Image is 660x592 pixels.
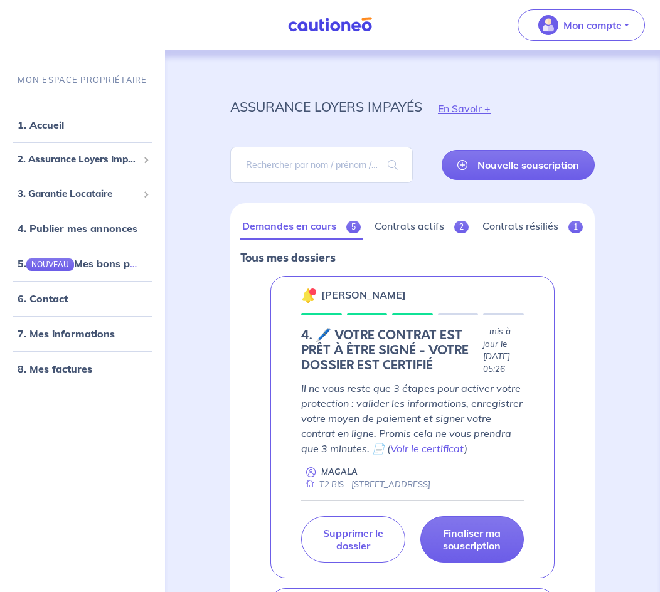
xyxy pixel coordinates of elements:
[18,187,138,201] span: 3. Garantie Locataire
[18,223,137,235] a: 4. Publier mes annonces
[240,250,585,266] p: Tous mes dossiers
[301,478,430,490] div: T2 BIS - [STREET_ADDRESS]
[5,287,160,312] div: 6. Contact
[518,9,645,41] button: illu_account_valid_menu.svgMon compte
[483,325,524,376] p: - mis à jour le [DATE] 05:26
[18,119,64,132] a: 1. Accueil
[373,213,471,240] a: Contrats actifs2
[301,516,405,563] a: Supprimer le dossier
[481,213,585,240] a: Contrats résiliés1
[301,381,524,456] p: Il ne vous reste que 3 étapes pour activer votre protection : valider les informations, enregistr...
[18,293,68,305] a: 6. Contact
[18,328,115,341] a: 7. Mes informations
[346,221,361,233] span: 5
[454,221,469,233] span: 2
[18,363,92,376] a: 8. Mes factures
[240,213,363,240] a: Demandes en cours5
[420,516,524,563] a: Finaliser ma souscription
[230,95,422,118] p: assurance loyers impayés
[436,527,509,552] p: Finaliser ma souscription
[422,90,506,127] button: En Savoir +
[321,287,406,302] p: [PERSON_NAME]
[301,325,524,376] div: state: CONTRACT-INFO-IN-PROGRESS, Context: NEW,CHOOSE-CERTIFICATE,ALONE,LESSOR-DOCUMENTS
[5,322,160,347] div: 7. Mes informations
[442,150,595,180] a: Nouvelle souscription
[283,17,377,33] img: Cautioneo
[5,148,160,172] div: 2. Assurance Loyers Impayés
[390,442,464,455] a: Voir le certificat
[563,18,622,33] p: Mon compte
[301,328,478,373] h5: 4. 🖊️ VOTRE CONTRAT EST PRÊT À ÊTRE SIGNÉ - VOTRE DOSSIER EST CERTIFIÉ
[5,357,160,382] div: 8. Mes factures
[5,216,160,241] div: 4. Publier mes annonces
[18,74,147,86] p: MON ESPACE PROPRIÉTAIRE
[18,258,150,270] a: 5.NOUVEAUMes bons plans
[373,147,413,182] span: search
[321,466,358,478] p: MAGALA
[317,527,390,552] p: Supprimer le dossier
[568,221,583,233] span: 1
[301,288,316,303] img: 🔔
[5,182,160,206] div: 3. Garantie Locataire
[5,113,160,138] div: 1. Accueil
[18,153,138,167] span: 2. Assurance Loyers Impayés
[230,147,413,183] input: Rechercher par nom / prénom / mail du locataire
[5,251,160,277] div: 5.NOUVEAUMes bons plans
[538,15,558,35] img: illu_account_valid_menu.svg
